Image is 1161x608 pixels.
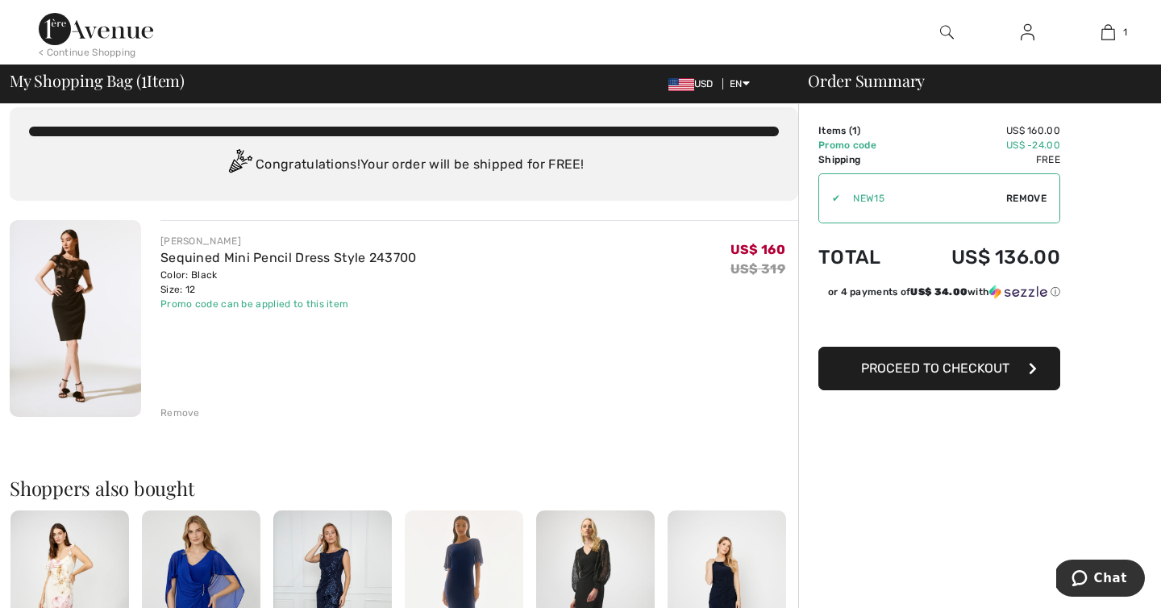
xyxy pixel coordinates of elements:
div: Color: Black Size: 12 [160,268,417,297]
td: US$ 136.00 [906,230,1060,285]
td: Shipping [818,152,906,167]
td: Promo code [818,138,906,152]
div: Promo code can be applied to this item [160,297,417,311]
td: US$ 160.00 [906,123,1060,138]
h2: Shoppers also bought [10,478,798,498]
div: < Continue Shopping [39,45,136,60]
img: 1ère Avenue [39,13,153,45]
span: 1 [852,125,857,136]
span: US$ 34.00 [910,286,967,298]
a: Sequined Mini Pencil Dress Style 243700 [160,250,417,265]
img: My Bag [1101,23,1115,42]
div: or 4 payments of with [828,285,1060,299]
span: Proceed to Checkout [861,360,1009,376]
input: Promo code [840,174,1006,223]
span: 1 [141,69,147,90]
s: US$ 319 [730,261,785,277]
div: [PERSON_NAME] [160,234,417,248]
img: Sequined Mini Pencil Dress Style 243700 [10,220,141,417]
td: US$ -24.00 [906,138,1060,152]
span: USD [668,78,720,90]
span: Remove [1006,191,1047,206]
img: Congratulation2.svg [223,149,256,181]
td: Total [818,230,906,285]
div: Congratulations! Your order will be shipped for FREE! [29,149,779,181]
a: 1 [1068,23,1147,42]
span: 1 [1123,25,1127,40]
div: Remove [160,406,200,420]
img: search the website [940,23,954,42]
td: Free [906,152,1060,167]
button: Proceed to Checkout [818,347,1060,390]
iframe: Opens a widget where you can chat to one of our agents [1056,560,1145,600]
div: or 4 payments ofUS$ 34.00withSezzle Click to learn more about Sezzle [818,285,1060,305]
img: US Dollar [668,78,694,91]
img: My Info [1021,23,1034,42]
div: ✔ [819,191,840,206]
td: Items ( ) [818,123,906,138]
iframe: PayPal-paypal [818,305,1060,341]
img: Sezzle [989,285,1047,299]
span: My Shopping Bag ( Item) [10,73,185,89]
div: Order Summary [789,73,1151,89]
span: EN [730,78,750,90]
span: US$ 160 [730,242,785,257]
a: Sign In [1008,23,1047,43]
